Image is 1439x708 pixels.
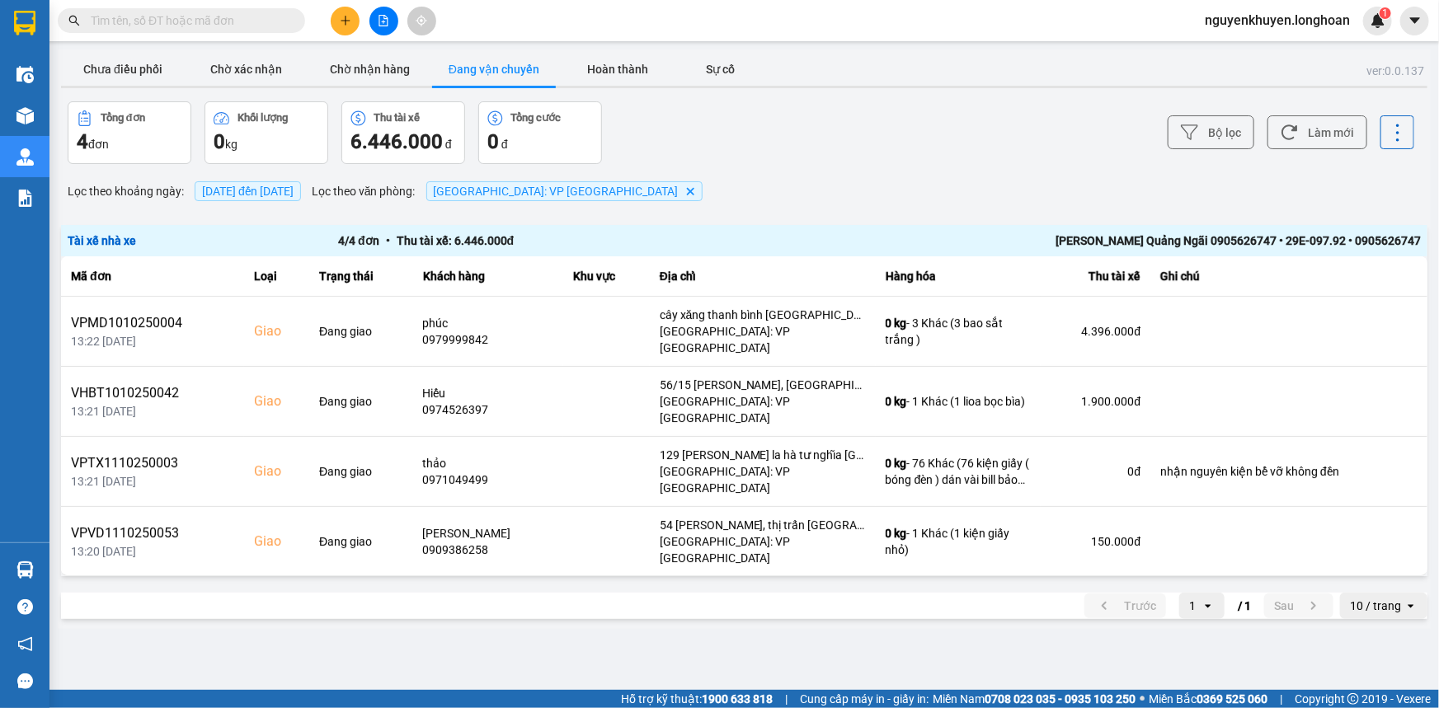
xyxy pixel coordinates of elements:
[1189,598,1196,614] div: 1
[1084,593,1166,618] button: previous page. current page 1 / 1
[423,542,554,558] div: 0909386258
[1371,13,1385,28] img: icon-new-feature
[16,561,34,579] img: warehouse-icon
[16,190,34,207] img: solution-icon
[254,321,299,341] div: Giao
[254,392,299,411] div: Giao
[800,690,929,708] span: Cung cấp máy in - giấy in:
[68,182,184,200] span: Lọc theo khoảng ngày :
[379,234,397,247] span: •
[1051,533,1141,550] div: 150.000 đ
[426,181,703,201] span: Quảng Ngãi: VP Trường Chinh, close by backspace
[660,533,866,566] div: [GEOGRAPHIC_DATA]: VP [GEOGRAPHIC_DATA]
[71,313,234,333] div: VPMD1010250004
[374,112,421,124] div: Thu tài xế
[214,130,225,153] span: 0
[308,53,432,86] button: Chờ nhận hàng
[319,533,402,550] div: Đang giao
[61,256,244,297] th: Mã đơn
[338,232,879,250] div: 4 / 4 đơn Thu tài xế: 6.446.000 đ
[886,455,1031,488] div: - 76 Khác (76 kiện giấy ( bóng đèn ) dán vài bill bảo an )
[378,15,389,26] span: file-add
[68,101,191,164] button: Tổng đơn4đơn
[101,112,145,124] div: Tổng đơn
[660,463,866,496] div: [GEOGRAPHIC_DATA]: VP [GEOGRAPHIC_DATA]
[886,525,1031,558] div: - 1 Khác (1 kiện giấy nhỏ)
[61,53,185,86] button: Chưa điều phối
[685,186,695,196] svg: Delete
[1202,599,1215,612] svg: open
[511,112,562,124] div: Tổng cước
[423,331,554,348] div: 0979999842
[423,315,554,331] div: phúc
[1192,10,1363,30] span: nguyenkhuyen.longhoan
[702,692,773,706] strong: 1900 633 818
[1051,393,1141,410] div: 1.900.000 đ
[563,256,650,297] th: Khu vực
[1350,598,1401,614] div: 10 / trang
[880,232,1421,250] div: [PERSON_NAME] Quảng Ngãi 0905626747 • 29E-097.92 • 0905626747
[423,401,554,418] div: 0974526397
[214,129,319,155] div: kg
[1168,115,1254,149] button: Bộ lọc
[1150,256,1427,297] th: Ghi chú
[1403,598,1404,614] input: Selected 10 / trang.
[434,185,679,198] span: Quảng Ngãi: VP Trường Chinh
[1238,596,1251,616] span: / 1
[71,453,234,473] div: VPTX1110250003
[237,112,288,124] div: Khối lượng
[1051,463,1141,480] div: 0 đ
[71,523,234,543] div: VPVD1110250053
[244,256,309,297] th: Loại
[1140,696,1145,702] span: ⚪️
[17,599,33,615] span: question-circle
[660,377,866,393] div: 56/15 [PERSON_NAME], [GEOGRAPHIC_DATA], [GEOGRAPHIC_DATA]
[350,129,456,155] div: đ
[933,690,1136,708] span: Miền Nam
[1404,599,1418,612] svg: open
[68,15,80,26] span: search
[416,15,427,26] span: aim
[202,185,294,198] span: 12/10/2025 đến 12/10/2025
[17,673,33,689] span: message
[886,457,907,470] span: 0 kg
[1382,7,1388,19] span: 1
[1051,323,1141,340] div: 4.396.000 đ
[16,148,34,166] img: warehouse-icon
[876,256,1041,297] th: Hàng hóa
[478,101,602,164] button: Tổng cước0 đ
[1197,692,1267,706] strong: 0369 525 060
[886,315,1031,348] div: - 3 Khác (3 bao sắt trắng )
[621,690,773,708] span: Hỗ trợ kỹ thuật:
[1280,690,1282,708] span: |
[660,307,866,323] div: cây xăng thanh bình [GEOGRAPHIC_DATA]
[16,107,34,124] img: warehouse-icon
[254,532,299,551] div: Giao
[680,53,762,86] button: Sự cố
[423,385,554,401] div: Hiếu
[413,256,564,297] th: Khách hàng
[423,525,554,542] div: [PERSON_NAME]
[1149,690,1267,708] span: Miền Bắc
[77,130,88,153] span: 4
[1264,593,1333,618] button: next page. current page 1 / 1
[309,256,412,297] th: Trạng thái
[71,333,234,349] div: 13:22 [DATE]
[14,11,35,35] img: logo-vxr
[185,53,308,86] button: Chờ xác nhận
[432,53,556,86] button: Đang vận chuyển
[77,129,182,155] div: đơn
[886,527,907,540] span: 0 kg
[71,403,234,420] div: 13:21 [DATE]
[254,462,299,481] div: Giao
[331,7,360,35] button: plus
[660,323,866,356] div: [GEOGRAPHIC_DATA]: VP [GEOGRAPHIC_DATA]
[985,692,1136,706] strong: 0708 023 035 - 0935 103 250
[423,471,554,488] div: 0971049499
[1347,693,1359,705] span: copyright
[660,517,866,533] div: 54 [PERSON_NAME], thị trấn [GEOGRAPHIC_DATA], [GEOGRAPHIC_DATA], [GEOGRAPHIC_DATA]
[407,7,436,35] button: aim
[1400,7,1429,35] button: caret-down
[423,455,554,471] div: thảo
[68,234,136,247] span: Tài xế nhà xe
